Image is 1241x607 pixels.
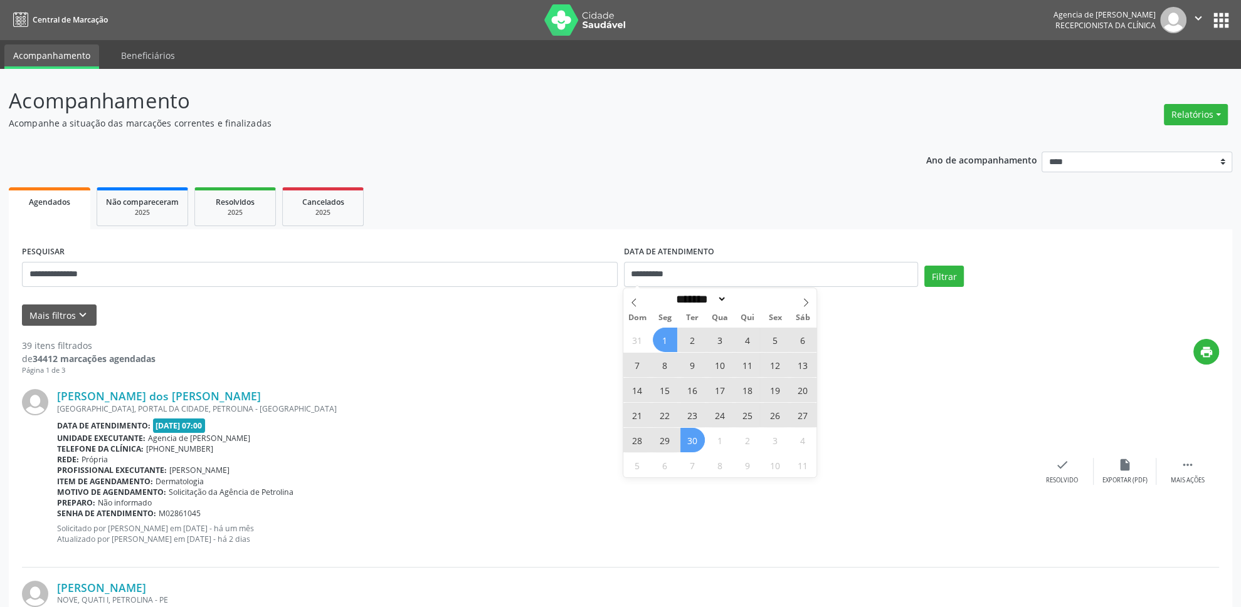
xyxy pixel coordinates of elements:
span: Outubro 8, 2025 [708,453,732,477]
span: Setembro 19, 2025 [763,378,788,402]
strong: 34412 marcações agendadas [33,353,156,365]
span: Central de Marcação [33,14,108,25]
button: print [1193,339,1219,365]
p: Ano de acompanhamento [926,152,1037,167]
span: Setembro 28, 2025 [625,428,650,452]
span: Setembro 4, 2025 [736,328,760,352]
span: Setembro 20, 2025 [791,378,815,402]
span: Outubro 3, 2025 [763,428,788,452]
input: Year [727,293,768,306]
b: Senha de atendimento: [57,508,156,519]
div: Mais ações [1171,476,1205,485]
div: [GEOGRAPHIC_DATA], PORTAL DA CIDADE, PETROLINA - [GEOGRAPHIC_DATA] [57,403,1031,414]
span: Resolvidos [216,197,255,207]
span: Setembro 14, 2025 [625,378,650,402]
span: Setembro 10, 2025 [708,353,732,377]
span: Setembro 23, 2025 [680,403,705,427]
span: Setembro 16, 2025 [680,378,705,402]
span: Setembro 27, 2025 [791,403,815,427]
a: Acompanhamento [4,44,99,69]
span: Setembro 29, 2025 [653,428,677,452]
div: 2025 [292,208,354,217]
span: Setembro 18, 2025 [736,378,760,402]
span: Setembro 26, 2025 [763,403,788,427]
span: Agencia de [PERSON_NAME] [148,433,250,444]
span: Não informado [98,497,152,508]
p: Acompanhe a situação das marcações correntes e finalizadas [9,117,865,130]
i:  [1191,11,1205,25]
span: Setembro 8, 2025 [653,353,677,377]
div: NOVE, QUATI I, PETROLINA - PE [57,594,1031,605]
span: M02861045 [159,508,201,519]
span: Setembro 12, 2025 [763,353,788,377]
span: Setembro 9, 2025 [680,353,705,377]
b: Preparo: [57,497,95,508]
span: Setembro 6, 2025 [791,328,815,352]
b: Data de atendimento: [57,420,151,431]
b: Telefone da clínica: [57,444,144,454]
button:  [1186,7,1210,33]
i: insert_drive_file [1118,458,1132,472]
div: Resolvido [1046,476,1078,485]
span: Outubro 2, 2025 [736,428,760,452]
b: Rede: [57,454,79,465]
span: Outubro 7, 2025 [680,453,705,477]
button: apps [1210,9,1232,31]
label: DATA DE ATENDIMENTO [624,242,714,262]
span: Sáb [789,314,816,322]
span: Outubro 11, 2025 [791,453,815,477]
a: Central de Marcação [9,9,108,30]
span: Sex [761,314,789,322]
b: Motivo de agendamento: [57,487,166,497]
span: Outubro 10, 2025 [763,453,788,477]
span: Outubro 6, 2025 [653,453,677,477]
img: img [22,581,48,607]
span: Setembro 22, 2025 [653,403,677,427]
span: Setembro 21, 2025 [625,403,650,427]
span: Setembro 1, 2025 [653,328,677,352]
div: 39 itens filtrados [22,339,156,352]
span: Qua [706,314,734,322]
i: print [1200,345,1213,359]
div: Agencia de [PERSON_NAME] [1054,9,1156,20]
span: Solicitação da Agência de Petrolina [169,487,293,497]
span: Ter [679,314,706,322]
i: check [1055,458,1069,472]
span: Setembro 5, 2025 [763,328,788,352]
b: Unidade executante: [57,433,145,444]
select: Month [672,293,727,306]
span: Setembro 17, 2025 [708,378,732,402]
span: Outubro 9, 2025 [736,453,760,477]
img: img [1160,7,1186,33]
p: Acompanhamento [9,85,865,117]
span: [PHONE_NUMBER] [146,444,213,454]
span: Setembro 3, 2025 [708,328,732,352]
span: Setembro 15, 2025 [653,378,677,402]
b: Profissional executante: [57,465,167,475]
div: 2025 [204,208,267,217]
span: Setembro 2, 2025 [680,328,705,352]
span: Setembro 30, 2025 [680,428,705,452]
span: Agendados [29,197,70,207]
span: [DATE] 07:00 [153,418,206,433]
span: Setembro 7, 2025 [625,353,650,377]
span: Cancelados [302,197,344,207]
span: Outubro 4, 2025 [791,428,815,452]
span: Qui [734,314,761,322]
a: [PERSON_NAME] [57,581,146,594]
button: Mais filtroskeyboard_arrow_down [22,304,97,326]
span: Setembro 13, 2025 [791,353,815,377]
span: Setembro 11, 2025 [736,353,760,377]
label: PESQUISAR [22,242,65,262]
i: keyboard_arrow_down [76,308,90,322]
span: Recepcionista da clínica [1055,20,1156,31]
span: Dermatologia [156,476,204,487]
div: Página 1 de 3 [22,365,156,376]
div: de [22,352,156,365]
span: Setembro 25, 2025 [736,403,760,427]
span: [PERSON_NAME] [169,465,230,475]
span: Setembro 24, 2025 [708,403,732,427]
a: Beneficiários [112,44,184,66]
p: Solicitado por [PERSON_NAME] em [DATE] - há um mês Atualizado por [PERSON_NAME] em [DATE] - há 2 ... [57,523,1031,544]
b: Item de agendamento: [57,476,153,487]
